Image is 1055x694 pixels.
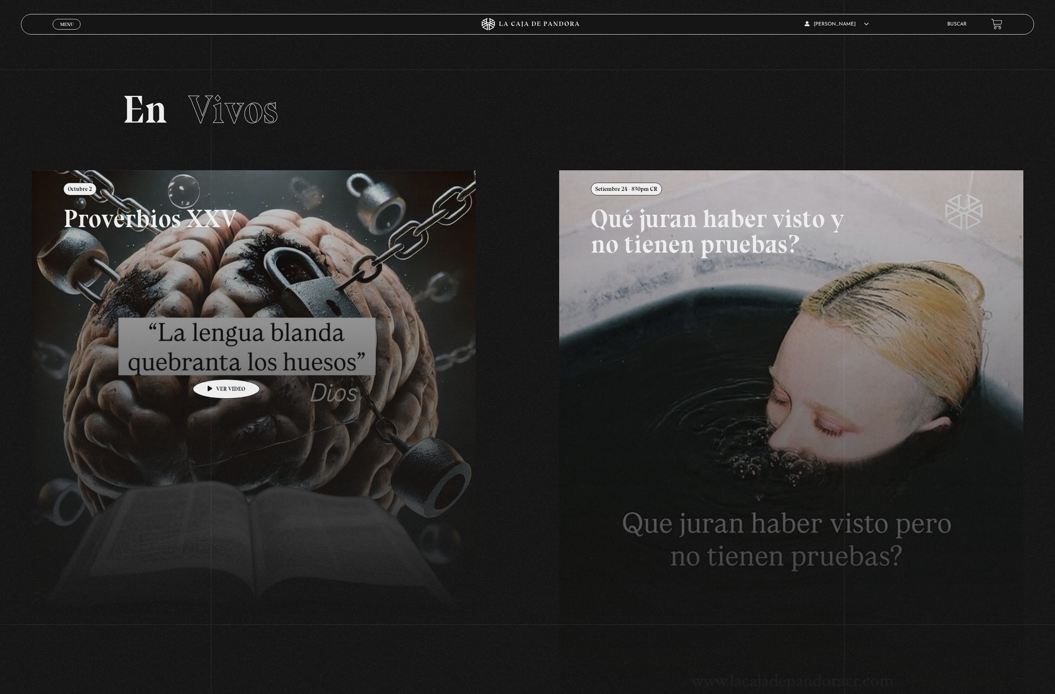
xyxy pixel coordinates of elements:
span: [PERSON_NAME] [805,22,869,27]
h2: En [123,90,933,129]
a: View your shopping cart [991,19,1002,30]
span: Cerrar [57,29,76,35]
a: Buscar [947,22,967,27]
span: Menu [60,22,74,27]
span: Vivos [188,86,278,133]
